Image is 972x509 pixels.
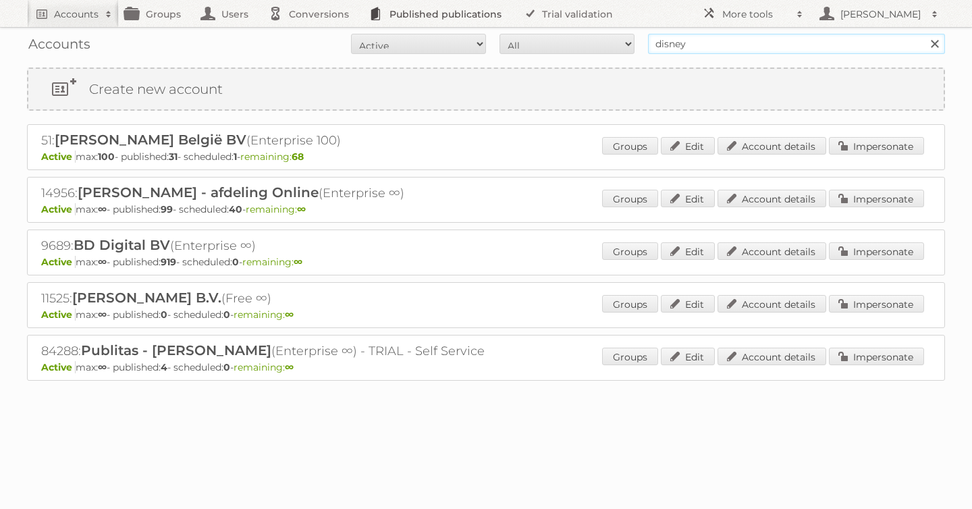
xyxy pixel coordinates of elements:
span: Active [41,203,76,215]
span: Active [41,151,76,163]
span: Active [41,256,76,268]
strong: ∞ [98,203,107,215]
span: remaining: [234,361,294,373]
strong: 4 [161,361,167,373]
strong: ∞ [98,309,107,321]
a: Groups [602,190,658,207]
strong: 100 [98,151,115,163]
span: [PERSON_NAME] B.V. [72,290,221,306]
h2: 11525: (Free ∞) [41,290,514,307]
p: max: - published: - scheduled: - [41,361,931,373]
a: Account details [718,137,826,155]
a: Impersonate [829,190,924,207]
strong: 0 [223,361,230,373]
strong: ∞ [285,309,294,321]
span: remaining: [246,203,306,215]
span: Publitas - [PERSON_NAME] [81,342,271,358]
strong: 40 [229,203,242,215]
a: Groups [602,137,658,155]
a: Account details [718,190,826,207]
p: max: - published: - scheduled: - [41,256,931,268]
a: Impersonate [829,242,924,260]
h2: More tools [722,7,790,21]
a: Groups [602,295,658,313]
h2: 9689: (Enterprise ∞) [41,237,514,254]
h2: 51: (Enterprise 100) [41,132,514,149]
a: Account details [718,348,826,365]
a: Edit [661,295,715,313]
a: Impersonate [829,295,924,313]
strong: 1 [234,151,237,163]
h2: Accounts [54,7,99,21]
a: Impersonate [829,348,924,365]
span: remaining: [234,309,294,321]
strong: ∞ [297,203,306,215]
span: Active [41,361,76,373]
strong: ∞ [294,256,302,268]
p: max: - published: - scheduled: - [41,203,931,215]
strong: 99 [161,203,173,215]
strong: 919 [161,256,176,268]
a: Edit [661,348,715,365]
a: Account details [718,295,826,313]
p: max: - published: - scheduled: - [41,309,931,321]
span: [PERSON_NAME] - afdeling Online [78,184,319,200]
span: [PERSON_NAME] België BV [55,132,246,148]
strong: ∞ [98,256,107,268]
strong: 0 [223,309,230,321]
a: Edit [661,242,715,260]
h2: 84288: (Enterprise ∞) - TRIAL - Self Service [41,342,514,360]
a: Groups [602,242,658,260]
strong: ∞ [285,361,294,373]
a: Impersonate [829,137,924,155]
a: Edit [661,190,715,207]
strong: 0 [161,309,167,321]
span: remaining: [242,256,302,268]
h2: 14956: (Enterprise ∞) [41,184,514,202]
a: Create new account [28,69,944,109]
a: Account details [718,242,826,260]
strong: 0 [232,256,239,268]
strong: ∞ [98,361,107,373]
span: BD Digital BV [74,237,170,253]
a: Edit [661,137,715,155]
a: Groups [602,348,658,365]
span: Active [41,309,76,321]
span: remaining: [240,151,304,163]
h2: [PERSON_NAME] [837,7,925,21]
strong: 31 [169,151,178,163]
strong: 68 [292,151,304,163]
p: max: - published: - scheduled: - [41,151,931,163]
